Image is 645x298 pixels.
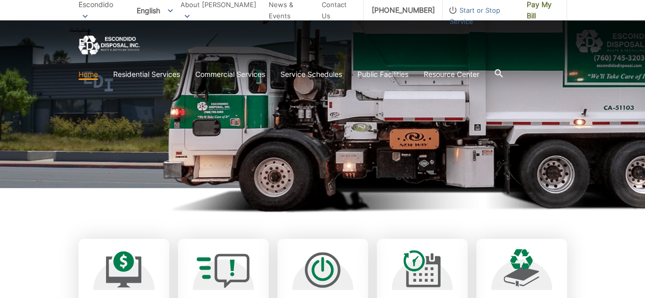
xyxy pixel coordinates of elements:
a: Service Schedules [280,69,342,80]
a: Home [79,69,98,80]
a: Resource Center [424,69,479,80]
a: Public Facilities [357,69,408,80]
span: English [129,2,180,19]
a: EDCD logo. Return to the homepage. [79,36,140,56]
a: Commercial Services [195,69,265,80]
a: Residential Services [113,69,180,80]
